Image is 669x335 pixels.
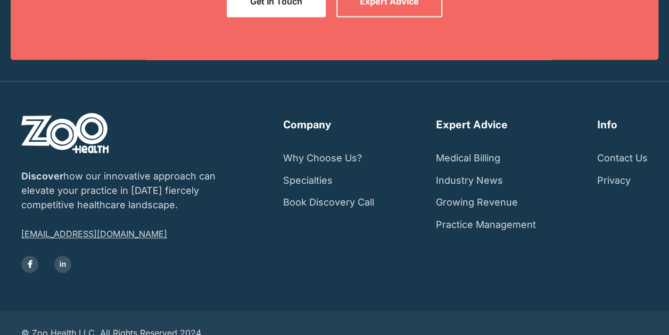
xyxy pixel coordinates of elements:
a: Industry News [436,169,503,192]
p: how our innovative approach can elevate your practice in [DATE] fiercely competitive healthcare l... [21,169,222,212]
a: [EMAIL_ADDRESS][DOMAIN_NAME] [21,228,167,240]
a: Growing Revenue [436,191,518,214]
h6: Info [597,118,617,131]
strong: Discover [21,170,63,182]
a:  [21,256,38,273]
a: Medical Billing [436,147,500,169]
a: Privacy [597,169,631,192]
h6: Company [283,118,331,131]
h6: Expert Advice [436,118,508,131]
a: Why Choose Us? [283,147,362,169]
a: Book Discovery Call [283,191,374,214]
a: Specialties [283,169,333,192]
a: Practice Management [436,214,536,236]
a: Contact Us [597,147,648,169]
a: in [54,256,71,273]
